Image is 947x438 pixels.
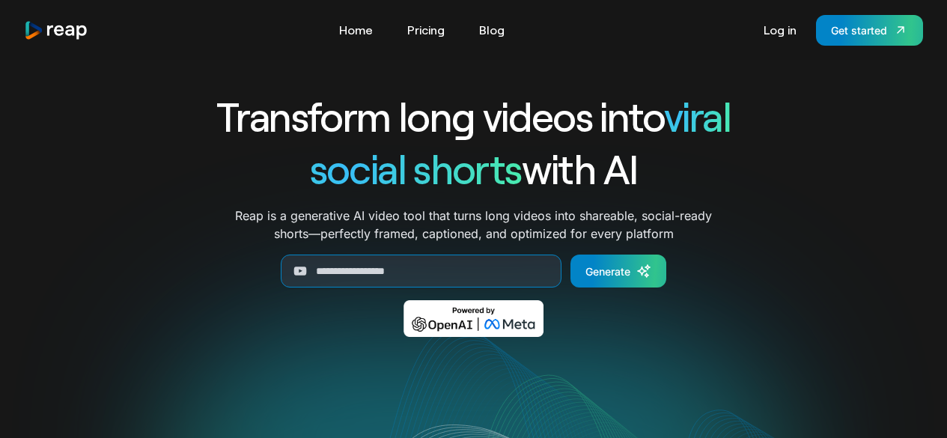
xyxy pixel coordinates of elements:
div: Get started [831,22,887,38]
a: Pricing [400,18,452,42]
h1: Transform long videos into [162,90,785,142]
span: viral [664,91,731,140]
form: Generate Form [162,255,785,288]
a: home [24,20,88,40]
a: Generate [570,255,666,288]
a: Blog [472,18,512,42]
div: Generate [585,264,630,279]
a: Log in [756,18,804,42]
img: reap logo [24,20,88,40]
h1: with AI [162,142,785,195]
span: social shorts [310,144,522,192]
a: Home [332,18,380,42]
p: Reap is a generative AI video tool that turns long videos into shareable, social-ready shorts—per... [235,207,712,243]
img: Powered by OpenAI & Meta [404,300,543,337]
a: Get started [816,15,923,46]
